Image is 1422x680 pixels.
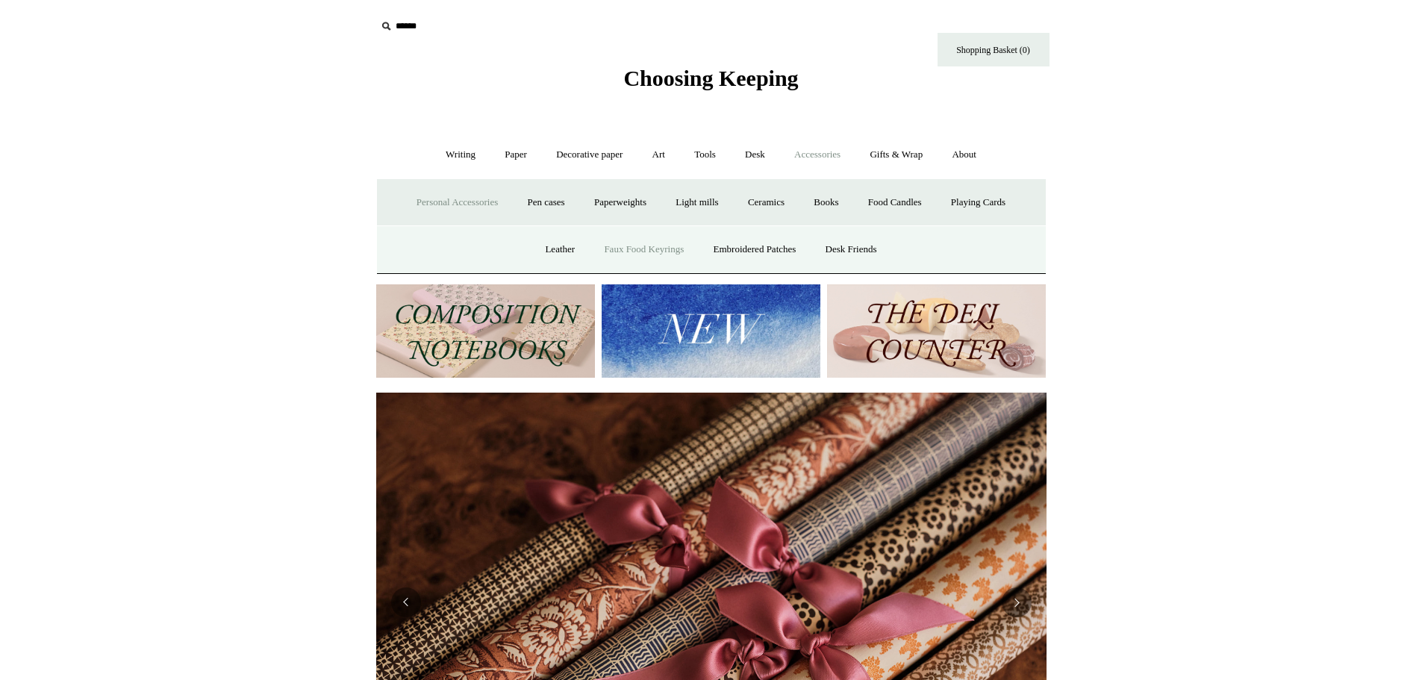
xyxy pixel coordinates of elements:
a: Personal Accessories [403,183,511,222]
a: Light mills [662,183,732,222]
a: Shopping Basket (0) [938,33,1050,66]
a: Paper [491,135,540,175]
a: Art [639,135,679,175]
img: The Deli Counter [827,284,1046,378]
a: Food Candles [855,183,935,222]
a: Accessories [781,135,854,175]
a: Playing Cards [938,183,1019,222]
a: Desk Friends [812,230,891,269]
a: Decorative paper [543,135,636,175]
a: Pen cases [514,183,578,222]
a: Embroidered Patches [700,230,810,269]
img: 202302 Composition ledgers.jpg__PID:69722ee6-fa44-49dd-a067-31375e5d54ec [376,284,595,378]
button: Next [1002,587,1032,617]
a: Gifts & Wrap [856,135,936,175]
a: Choosing Keeping [623,78,798,88]
a: Leather [531,230,588,269]
a: Books [800,183,852,222]
a: Tools [681,135,729,175]
button: Previous [391,587,421,617]
a: Desk [732,135,779,175]
a: Paperweights [581,183,660,222]
a: Ceramics [735,183,798,222]
a: Writing [432,135,489,175]
img: New.jpg__PID:f73bdf93-380a-4a35-bcfe-7823039498e1 [602,284,820,378]
a: About [938,135,990,175]
span: Choosing Keeping [623,66,798,90]
a: Faux Food Keyrings [590,230,697,269]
